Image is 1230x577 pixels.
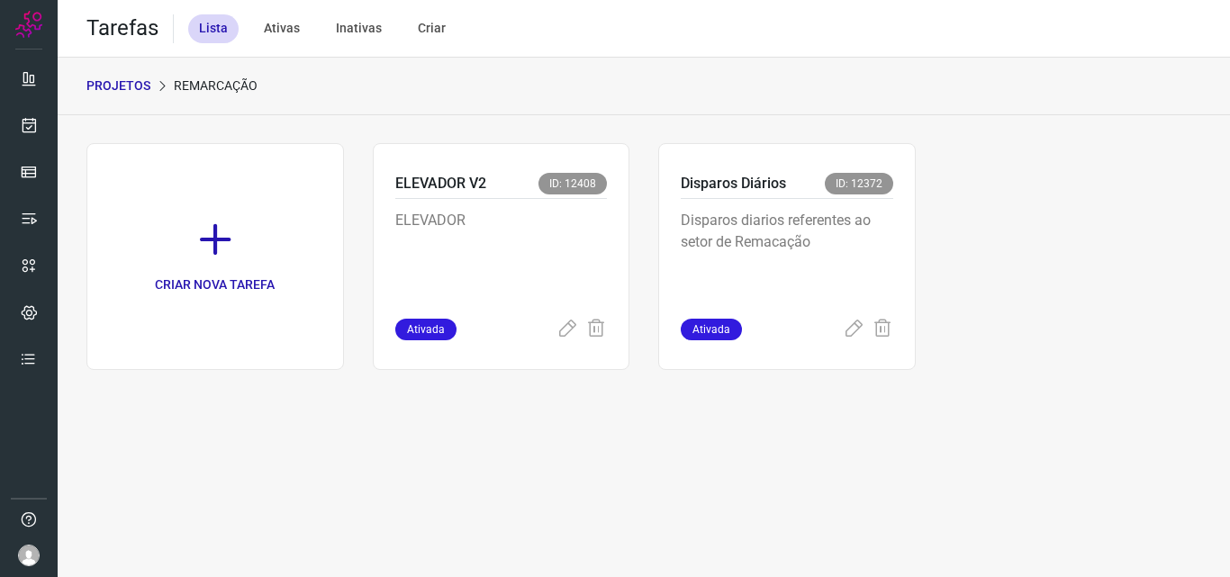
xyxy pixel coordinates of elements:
div: Criar [407,14,457,43]
p: PROJETOS [86,77,150,95]
span: ID: 12408 [538,173,607,194]
p: ELEVADOR V2 [395,173,486,194]
p: Disparos Diários [681,173,786,194]
span: Ativada [395,319,457,340]
p: Remarcação [174,77,258,95]
span: Ativada [681,319,742,340]
img: Logo [15,11,42,38]
div: Ativas [253,14,311,43]
p: CRIAR NOVA TAREFA [155,275,275,294]
span: ID: 12372 [825,173,893,194]
a: CRIAR NOVA TAREFA [86,143,344,370]
div: Lista [188,14,239,43]
img: avatar-user-boy.jpg [18,545,40,566]
p: Disparos diarios referentes ao setor de Remacação [681,210,893,300]
h2: Tarefas [86,15,158,41]
p: ELEVADOR [395,210,608,300]
div: Inativas [325,14,393,43]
